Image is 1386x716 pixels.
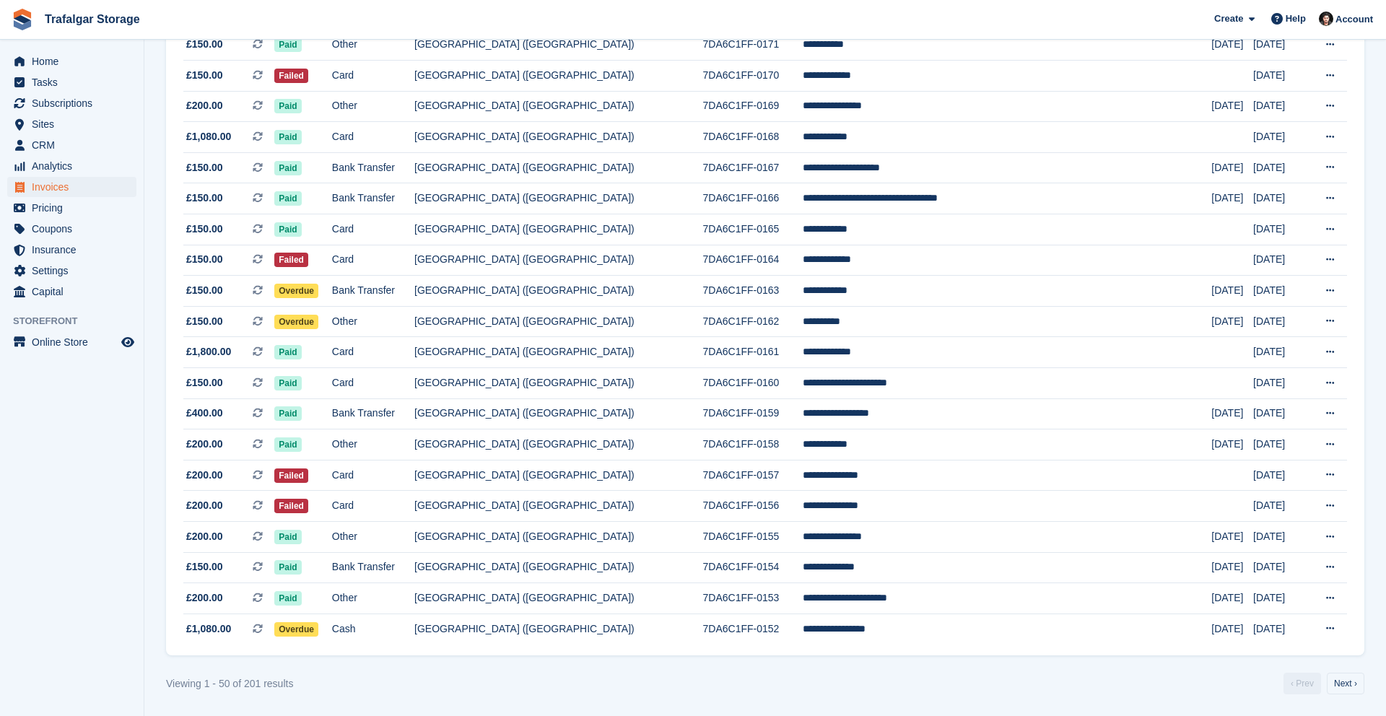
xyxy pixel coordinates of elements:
span: Overdue [274,622,318,637]
td: [GEOGRAPHIC_DATA] ([GEOGRAPHIC_DATA]) [414,368,702,399]
td: [DATE] [1253,30,1307,61]
td: [DATE] [1253,61,1307,92]
td: Card [332,337,414,368]
span: Paid [274,161,301,175]
td: 7DA6C1FF-0168 [703,122,803,153]
td: [GEOGRAPHIC_DATA] ([GEOGRAPHIC_DATA]) [414,183,702,214]
td: [GEOGRAPHIC_DATA] ([GEOGRAPHIC_DATA]) [414,491,702,522]
td: 7DA6C1FF-0169 [703,91,803,122]
span: £150.00 [186,37,223,52]
td: Bank Transfer [332,552,414,583]
td: [DATE] [1211,306,1253,337]
span: Online Store [32,332,118,352]
span: Paid [274,191,301,206]
span: £150.00 [186,375,223,390]
td: 7DA6C1FF-0163 [703,276,803,307]
td: Other [332,522,414,553]
span: £150.00 [186,191,223,206]
td: Card [332,214,414,245]
span: Paid [274,560,301,575]
a: Next [1327,673,1364,694]
img: Henry Summers [1319,12,1333,26]
span: £150.00 [186,283,223,298]
td: Other [332,583,414,614]
td: [DATE] [1253,91,1307,122]
td: [DATE] [1253,368,1307,399]
td: [DATE] [1253,306,1307,337]
span: £200.00 [186,590,223,606]
td: 7DA6C1FF-0166 [703,183,803,214]
td: [GEOGRAPHIC_DATA] ([GEOGRAPHIC_DATA]) [414,30,702,61]
span: Storefront [13,314,144,328]
td: [GEOGRAPHIC_DATA] ([GEOGRAPHIC_DATA]) [414,122,702,153]
span: Tasks [32,72,118,92]
td: [GEOGRAPHIC_DATA] ([GEOGRAPHIC_DATA]) [414,398,702,429]
td: Cash [332,614,414,644]
a: menu [7,198,136,218]
a: menu [7,72,136,92]
span: Settings [32,261,118,281]
td: 7DA6C1FF-0160 [703,368,803,399]
td: 7DA6C1FF-0170 [703,61,803,92]
td: 7DA6C1FF-0157 [703,460,803,491]
td: [DATE] [1253,460,1307,491]
td: [DATE] [1211,183,1253,214]
span: Paid [274,99,301,113]
td: [DATE] [1253,522,1307,553]
span: Insurance [32,240,118,260]
img: stora-icon-8386f47178a22dfd0bd8f6a31ec36ba5ce8667c1dd55bd0f319d3a0aa187defe.svg [12,9,33,30]
td: Card [332,122,414,153]
span: Capital [32,281,118,302]
td: [GEOGRAPHIC_DATA] ([GEOGRAPHIC_DATA]) [414,522,702,553]
span: Paid [274,38,301,52]
span: Subscriptions [32,93,118,113]
td: [DATE] [1211,398,1253,429]
td: 7DA6C1FF-0155 [703,522,803,553]
a: menu [7,332,136,352]
span: £150.00 [186,68,223,83]
a: menu [7,281,136,302]
td: 7DA6C1FF-0159 [703,398,803,429]
span: Paid [274,591,301,606]
td: [GEOGRAPHIC_DATA] ([GEOGRAPHIC_DATA]) [414,583,702,614]
span: £1,800.00 [186,344,231,359]
td: [DATE] [1253,276,1307,307]
span: Paid [274,530,301,544]
td: [DATE] [1253,337,1307,368]
span: Failed [274,69,308,83]
nav: Pages [1281,673,1367,694]
td: Other [332,306,414,337]
span: £400.00 [186,406,223,421]
td: Card [332,368,414,399]
span: Paid [274,376,301,390]
a: menu [7,240,136,260]
a: menu [7,261,136,281]
span: Failed [274,499,308,513]
td: 7DA6C1FF-0171 [703,30,803,61]
td: [DATE] [1253,183,1307,214]
span: Account [1335,12,1373,27]
span: Create [1214,12,1243,26]
span: Failed [274,468,308,483]
td: 7DA6C1FF-0162 [703,306,803,337]
td: 7DA6C1FF-0167 [703,152,803,183]
td: [DATE] [1253,152,1307,183]
a: menu [7,219,136,239]
td: [GEOGRAPHIC_DATA] ([GEOGRAPHIC_DATA]) [414,460,702,491]
td: [GEOGRAPHIC_DATA] ([GEOGRAPHIC_DATA]) [414,214,702,245]
span: Pricing [32,198,118,218]
span: £200.00 [186,529,223,544]
td: [GEOGRAPHIC_DATA] ([GEOGRAPHIC_DATA]) [414,306,702,337]
td: [DATE] [1211,91,1253,122]
span: Paid [274,437,301,452]
span: Paid [274,130,301,144]
td: [DATE] [1211,614,1253,644]
a: menu [7,93,136,113]
td: Other [332,429,414,460]
span: £150.00 [186,314,223,329]
td: [DATE] [1211,276,1253,307]
td: [DATE] [1211,583,1253,614]
span: £150.00 [186,222,223,237]
td: [GEOGRAPHIC_DATA] ([GEOGRAPHIC_DATA]) [414,61,702,92]
a: menu [7,156,136,176]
